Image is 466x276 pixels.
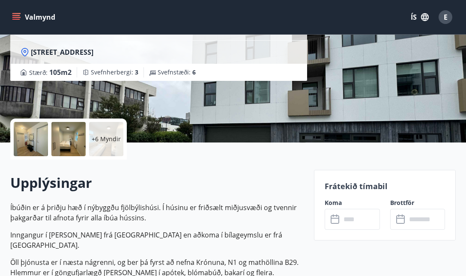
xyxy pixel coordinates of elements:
span: E [444,12,448,22]
span: Stærð : [29,67,72,77]
h2: Upplýsingar [10,173,304,192]
p: Frátekið tímabil [325,181,445,192]
span: Svefnherbergi : [91,68,138,77]
span: Svefnstæði : [158,68,196,77]
p: Inngangur í [PERSON_NAME] frá [GEOGRAPHIC_DATA] en aðkoma í bílageymslu er frá [GEOGRAPHIC_DATA]. [10,230,304,250]
label: Koma [325,199,379,207]
span: 6 [192,68,196,76]
span: [STREET_ADDRESS] [31,47,93,57]
span: 3 [135,68,138,76]
button: ÍS [406,9,433,25]
p: Íbúðin er á þriðju hæð í nýbyggðu fjölbýlishúsi. Í húsinu er friðsælt miðjusvæði og tvennir þakga... [10,202,304,223]
label: Brottför [390,199,445,207]
button: menu [10,9,59,25]
button: E [435,7,456,27]
span: 105 m2 [49,68,72,77]
p: +6 Myndir [92,135,121,143]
